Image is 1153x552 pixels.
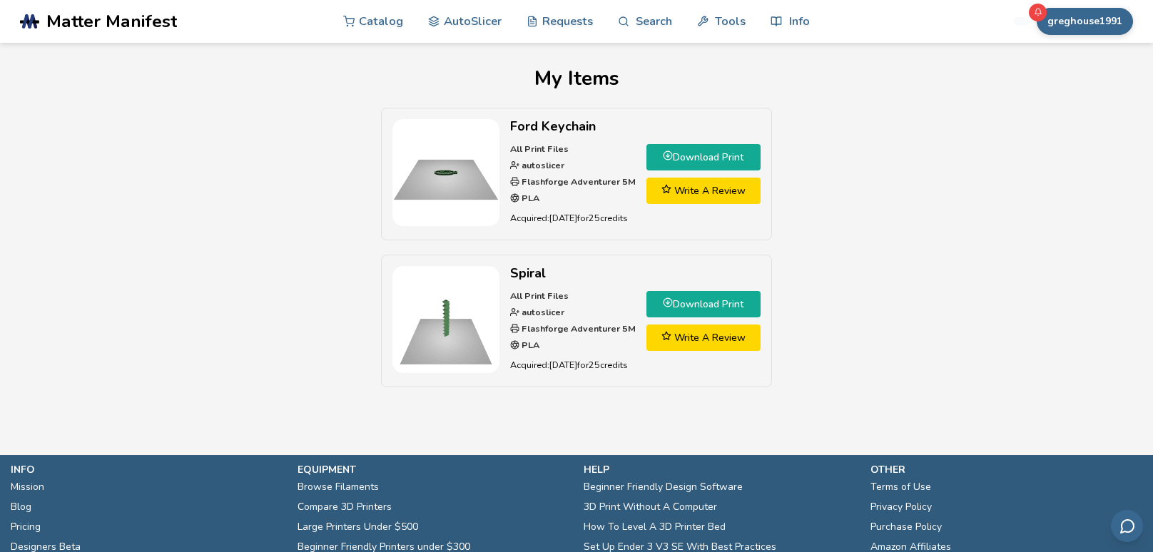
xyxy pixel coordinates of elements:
strong: autoslicer [519,159,564,171]
p: equipment [298,462,570,477]
a: Write A Review [646,178,761,204]
h1: My Items [23,67,1129,90]
a: How To Level A 3D Printer Bed [584,517,726,537]
p: other [870,462,1143,477]
p: info [11,462,283,477]
a: Mission [11,477,44,497]
a: 3D Print Without A Computer [584,497,717,517]
strong: Flashforge Adventurer 5M [519,322,636,334]
strong: All Print Files [510,143,569,155]
a: Pricing [11,517,41,537]
a: Browse Filaments [298,477,379,497]
h2: Ford Keychain [510,119,636,134]
button: greghouse1991 [1037,8,1133,35]
span: Matter Manifest [46,11,177,31]
button: Send feedback via email [1111,510,1143,542]
h2: Spiral [510,266,636,281]
strong: All Print Files [510,290,569,302]
a: Compare 3D Printers [298,497,392,517]
a: Write A Review [646,324,761,351]
strong: Flashforge Adventurer 5M [519,175,636,188]
a: Privacy Policy [870,497,932,517]
p: Acquired: [DATE] for 25 credits [510,210,636,225]
img: Ford Keychain [392,119,499,226]
a: Purchase Policy [870,517,942,537]
strong: autoslicer [519,306,564,318]
a: Beginner Friendly Design Software [584,477,743,497]
a: Terms of Use [870,477,931,497]
a: Large Printers Under $500 [298,517,418,537]
a: Download Print [646,144,761,170]
img: Spiral [392,266,499,373]
strong: PLA [519,192,539,204]
strong: PLA [519,339,539,351]
a: Download Print [646,291,761,317]
a: Blog [11,497,31,517]
p: Acquired: [DATE] for 25 credits [510,357,636,372]
p: help [584,462,856,477]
